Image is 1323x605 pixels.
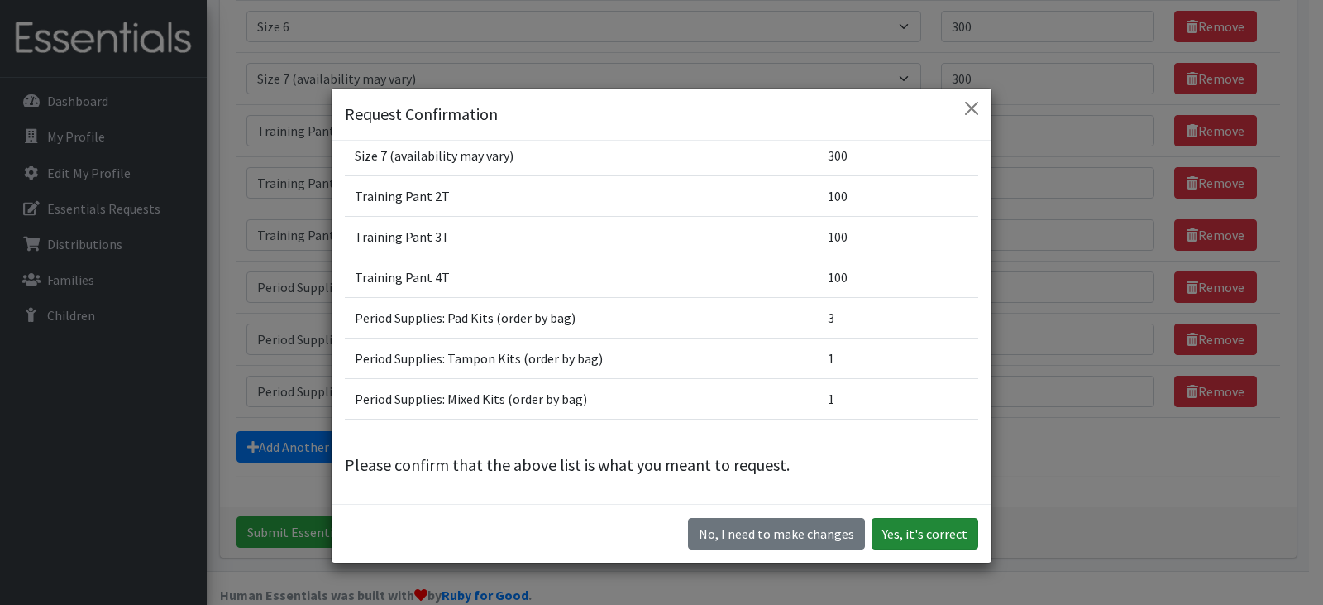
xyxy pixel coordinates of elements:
[818,217,978,257] td: 100
[818,339,978,379] td: 1
[345,102,498,127] h5: Request Confirmation
[345,379,818,420] td: Period Supplies: Mixed Kits (order by bag)
[818,176,978,217] td: 100
[345,176,818,217] td: Training Pant 2T
[345,217,818,257] td: Training Pant 3T
[345,257,818,298] td: Training Pant 4T
[345,136,818,176] td: Size 7 (availability may vary)
[818,257,978,298] td: 100
[958,95,985,122] button: Close
[818,136,978,176] td: 300
[688,518,865,550] button: No I need to make changes
[818,298,978,339] td: 3
[345,453,978,478] p: Please confirm that the above list is what you meant to request.
[345,339,818,379] td: Period Supplies: Tampon Kits (order by bag)
[345,298,818,339] td: Period Supplies: Pad Kits (order by bag)
[872,518,978,550] button: Yes, it's correct
[818,379,978,420] td: 1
